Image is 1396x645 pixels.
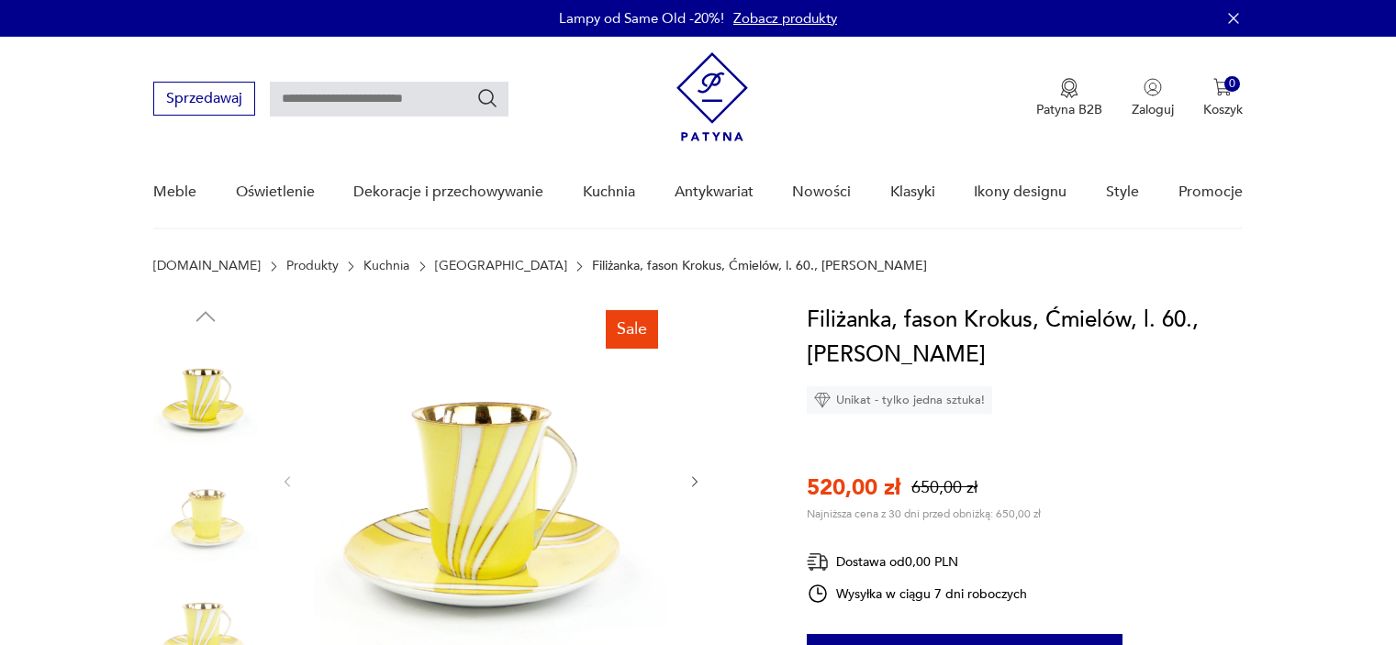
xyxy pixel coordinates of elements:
[153,339,258,444] img: Zdjęcie produktu Filiżanka, fason Krokus, Ćmielów, l. 60., W. Potacki
[675,157,754,228] a: Antykwariat
[1213,78,1232,96] img: Ikona koszyka
[733,9,837,28] a: Zobacz produkty
[153,259,261,273] a: [DOMAIN_NAME]
[1036,101,1102,118] p: Patyna B2B
[236,157,315,228] a: Oświetlenie
[807,386,992,414] div: Unikat - tylko jedna sztuka!
[1203,101,1243,118] p: Koszyk
[476,87,498,109] button: Szukaj
[807,303,1243,373] h1: Filiżanka, fason Krokus, Ćmielów, l. 60., [PERSON_NAME]
[911,476,977,499] p: 650,00 zł
[286,259,339,273] a: Produkty
[153,82,255,116] button: Sprzedawaj
[807,550,829,573] img: Ikona dostawy
[592,259,927,273] p: Filiżanka, fason Krokus, Ćmielów, l. 60., [PERSON_NAME]
[792,157,851,228] a: Nowości
[435,259,567,273] a: [GEOGRAPHIC_DATA]
[1144,78,1162,96] img: Ikonka użytkownika
[153,157,196,228] a: Meble
[1224,76,1240,92] div: 0
[974,157,1067,228] a: Ikony designu
[1106,157,1139,228] a: Style
[1203,78,1243,118] button: 0Koszyk
[1060,78,1078,98] img: Ikona medalu
[807,506,1041,521] p: Najniższa cena z 30 dni przed obniżką: 650,00 zł
[676,52,748,141] img: Patyna - sklep z meblami i dekoracjami vintage
[1132,78,1174,118] button: Zaloguj
[363,259,409,273] a: Kuchnia
[606,310,658,349] div: Sale
[807,473,900,503] p: 520,00 zł
[814,392,831,408] img: Ikona diamentu
[1036,78,1102,118] a: Ikona medaluPatyna B2B
[1132,101,1174,118] p: Zaloguj
[807,550,1027,573] div: Dostawa od 0,00 PLN
[153,94,255,106] a: Sprzedawaj
[1036,78,1102,118] button: Patyna B2B
[153,457,258,562] img: Zdjęcie produktu Filiżanka, fason Krokus, Ćmielów, l. 60., W. Potacki
[353,157,543,228] a: Dekoracje i przechowywanie
[559,9,724,28] p: Lampy od Same Old -20%!
[583,157,635,228] a: Kuchnia
[1178,157,1243,228] a: Promocje
[807,583,1027,605] div: Wysyłka w ciągu 7 dni roboczych
[890,157,935,228] a: Klasyki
